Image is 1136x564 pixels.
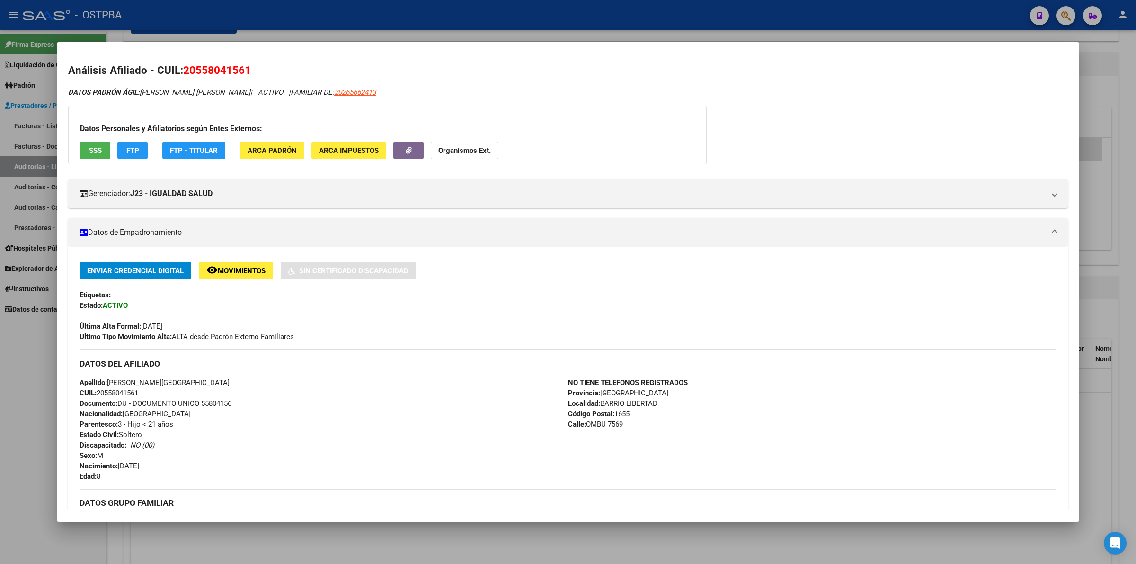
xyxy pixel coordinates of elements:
button: FTP - Titular [162,142,225,159]
span: Sin Certificado Discapacidad [299,267,408,275]
strong: Nacionalidad: [80,410,123,418]
strong: Estado Civil: [80,430,119,439]
i: | ACTIVO | [68,88,376,97]
strong: ACTIVO [103,301,128,310]
span: 3 - Hijo < 21 años [80,420,173,429]
div: Open Intercom Messenger [1104,532,1127,555]
span: ALTA desde Padrón Externo Familiares [80,332,294,341]
span: 20558041561 [80,389,138,397]
span: [GEOGRAPHIC_DATA] [80,410,191,418]
strong: Discapacitado: [80,441,126,449]
span: [PERSON_NAME] [PERSON_NAME] [68,88,250,97]
span: ARCA Impuestos [319,146,379,155]
span: DU - DOCUMENTO UNICO 55804156 [80,399,231,408]
span: FTP - Titular [170,146,218,155]
h3: DATOS GRUPO FAMILIAR [80,498,1056,508]
span: 1655 [568,410,630,418]
span: Movimientos [218,267,266,275]
button: Enviar Credencial Digital [80,262,191,279]
button: FTP [117,142,148,159]
strong: CUIL: [80,389,97,397]
strong: Organismos Ext. [438,146,491,155]
span: [PERSON_NAME][GEOGRAPHIC_DATA] [80,378,230,387]
mat-expansion-panel-header: Datos de Empadronamiento [68,218,1068,247]
button: Movimientos [199,262,273,279]
strong: Calle: [568,420,586,429]
strong: Localidad: [568,399,600,408]
strong: Ultimo Tipo Movimiento Alta: [80,332,172,341]
span: BARRIO LIBERTAD [568,399,657,408]
span: 8 [80,472,100,481]
button: ARCA Padrón [240,142,304,159]
strong: Parentesco: [80,420,118,429]
strong: Provincia: [568,389,600,397]
span: OMBU 7569 [568,420,623,429]
strong: Código Postal: [568,410,614,418]
span: Enviar Credencial Digital [87,267,184,275]
strong: Sexo: [80,451,97,460]
button: Sin Certificado Discapacidad [281,262,416,279]
span: FTP [126,146,139,155]
strong: Nacimiento: [80,462,118,470]
button: ARCA Impuestos [311,142,386,159]
span: 20265662413 [334,88,376,97]
strong: J23 - IGUALDAD SALUD [130,188,213,199]
span: [GEOGRAPHIC_DATA] [568,389,668,397]
mat-panel-title: Datos de Empadronamiento [80,227,1045,238]
h3: Datos Personales y Afiliatorios según Entes Externos: [80,123,695,134]
strong: Edad: [80,472,97,481]
button: Organismos Ext. [431,142,498,159]
strong: Última Alta Formal: [80,322,141,331]
span: [DATE] [80,462,139,470]
mat-panel-title: Gerenciador: [80,188,1045,199]
strong: Apellido: [80,378,107,387]
span: ARCA Padrón [248,146,297,155]
strong: NO TIENE TELEFONOS REGISTRADOS [568,378,688,387]
strong: Estado: [80,301,103,310]
span: Soltero [80,430,142,439]
i: NO (00) [130,441,154,449]
strong: DATOS PADRÓN ÁGIL: [68,88,140,97]
mat-icon: remove_red_eye [206,264,218,276]
span: SSS [89,146,102,155]
h2: Análisis Afiliado - CUIL: [68,63,1068,79]
span: FAMILIAR DE: [291,88,376,97]
strong: Documento: [80,399,117,408]
span: M [80,451,103,460]
h3: DATOS DEL AFILIADO [80,358,1056,369]
span: [DATE] [80,322,162,331]
strong: Etiquetas: [80,291,111,299]
mat-expansion-panel-header: Gerenciador:J23 - IGUALDAD SALUD [68,179,1068,208]
span: 20558041561 [183,64,251,76]
button: SSS [80,142,110,159]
